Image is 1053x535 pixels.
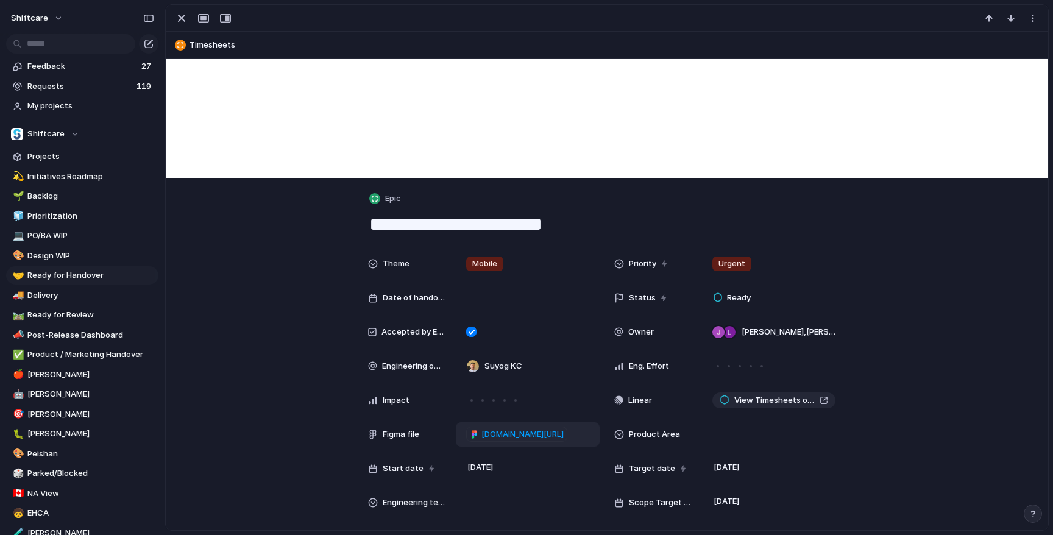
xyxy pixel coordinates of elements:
[13,348,21,362] div: ✅
[11,349,23,361] button: ✅
[711,494,743,509] span: [DATE]
[734,394,815,406] span: View Timesheets on App
[484,360,522,372] span: Suyog KC
[6,464,158,483] a: 🎲Parked/Blocked
[13,169,21,183] div: 💫
[629,428,680,441] span: Product Area
[13,367,21,381] div: 🍎
[6,187,158,205] a: 🌱Backlog
[11,309,23,321] button: 🛤️
[27,269,154,282] span: Ready for Handover
[27,349,154,361] span: Product / Marketing Handover
[6,147,158,166] a: Projects
[381,326,446,338] span: Accepted by Engineering
[472,258,497,270] span: Mobile
[383,292,446,304] span: Date of handover
[27,100,154,112] span: My projects
[629,292,656,304] span: Status
[13,407,21,421] div: 🎯
[6,57,158,76] a: Feedback27
[13,209,21,223] div: 🧊
[11,171,23,183] button: 💫
[13,249,21,263] div: 🎨
[11,12,48,24] span: shiftcare
[27,388,154,400] span: [PERSON_NAME]
[13,388,21,402] div: 🤖
[11,269,23,282] button: 🤝
[6,306,158,324] a: 🛤️Ready for Review
[13,506,21,520] div: 🧒
[6,385,158,403] a: 🤖[PERSON_NAME]
[27,487,154,500] span: NA View
[27,128,65,140] span: Shiftcare
[13,467,21,481] div: 🎲
[13,427,21,441] div: 🐛
[464,460,497,475] span: [DATE]
[5,9,69,28] button: shiftcare
[27,289,154,302] span: Delivery
[11,467,23,480] button: 🎲
[11,250,23,262] button: 🎨
[27,369,154,381] span: [PERSON_NAME]
[6,207,158,225] div: 🧊Prioritization
[11,329,23,341] button: 📣
[136,80,154,93] span: 119
[11,369,23,381] button: 🍎
[6,286,158,305] div: 🚚Delivery
[13,328,21,342] div: 📣
[13,288,21,302] div: 🚚
[27,428,154,440] span: [PERSON_NAME]
[6,247,158,265] div: 🎨Design WIP
[6,445,158,463] div: 🎨Peishan
[13,308,21,322] div: 🛤️
[727,292,751,304] span: Ready
[13,229,21,243] div: 💻
[27,80,133,93] span: Requests
[141,60,154,73] span: 27
[383,497,446,509] span: Engineering team
[27,250,154,262] span: Design WIP
[27,151,154,163] span: Projects
[628,394,652,406] span: Linear
[6,345,158,364] a: ✅Product / Marketing Handover
[383,394,409,406] span: Impact
[629,497,692,509] span: Scope Target Date
[11,428,23,440] button: 🐛
[190,39,1043,51] span: Timesheets
[6,405,158,423] a: 🎯[PERSON_NAME]
[711,460,743,475] span: [DATE]
[466,427,567,442] a: [DOMAIN_NAME][URL]
[11,190,23,202] button: 🌱
[13,486,21,500] div: 🇨🇦
[6,366,158,384] div: 🍎[PERSON_NAME]
[6,125,158,143] button: Shiftcare
[481,428,564,441] span: [DOMAIN_NAME][URL]
[27,507,154,519] span: EHCA
[6,266,158,285] a: 🤝Ready for Handover
[6,425,158,443] a: 🐛[PERSON_NAME]
[6,326,158,344] a: 📣Post-Release Dashboard
[383,428,419,441] span: Figma file
[11,507,23,519] button: 🧒
[6,484,158,503] a: 🇨🇦NA View
[383,258,409,270] span: Theme
[712,392,835,408] a: View Timesheets on App
[6,168,158,186] a: 💫Initiatives Roadmap
[718,258,745,270] span: Urgent
[27,230,154,242] span: PO/BA WIP
[171,35,1043,55] button: Timesheets
[27,408,154,420] span: [PERSON_NAME]
[742,326,835,338] span: [PERSON_NAME] , [PERSON_NAME]
[27,448,154,460] span: Peishan
[13,447,21,461] div: 🎨
[11,487,23,500] button: 🇨🇦
[367,190,405,208] button: Epic
[6,227,158,245] div: 💻PO/BA WIP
